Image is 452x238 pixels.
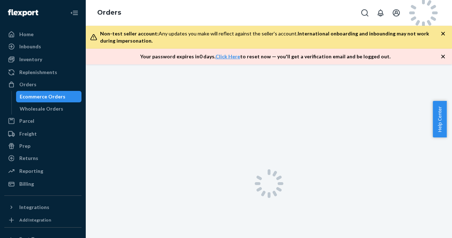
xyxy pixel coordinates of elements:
[4,165,81,177] a: Reporting
[19,117,34,125] div: Parcel
[16,103,82,115] a: Wholesale Orders
[19,204,49,211] div: Integrations
[19,69,57,76] div: Replenishments
[140,53,391,60] p: Your password expires in 0 days . to reset now — you'll get a verification email and be logged out.
[373,6,388,20] button: Open notifications
[389,6,403,20] button: Open account menu
[4,201,81,213] button: Integrations
[100,30,159,37] span: Non-test seller account:
[8,9,38,16] img: Flexport logo
[4,79,81,90] a: Orders
[100,30,441,44] div: Any updates you make will reflect against the seller's account.
[19,43,41,50] div: Inbounds
[4,128,81,140] a: Freight
[4,152,81,164] a: Returns
[19,142,30,150] div: Prep
[19,167,43,175] div: Reporting
[4,67,81,78] a: Replenishments
[4,54,81,65] a: Inventory
[433,101,447,137] button: Help Center
[4,29,81,40] a: Home
[4,41,81,52] a: Inbounds
[19,155,38,162] div: Returns
[19,130,37,137] div: Freight
[20,93,65,100] div: Ecommerce Orders
[19,31,34,38] div: Home
[4,216,81,224] a: Add Integration
[16,91,82,102] a: Ecommerce Orders
[91,3,127,23] ol: breadcrumbs
[4,178,81,190] a: Billing
[358,6,372,20] button: Open Search Box
[20,105,63,112] div: Wholesale Orders
[67,6,81,20] button: Close Navigation
[4,140,81,152] a: Prep
[19,180,34,188] div: Billing
[4,115,81,127] a: Parcel
[215,53,240,59] a: Click Here
[97,9,121,16] a: Orders
[19,217,51,223] div: Add Integration
[19,81,36,88] div: Orders
[19,56,42,63] div: Inventory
